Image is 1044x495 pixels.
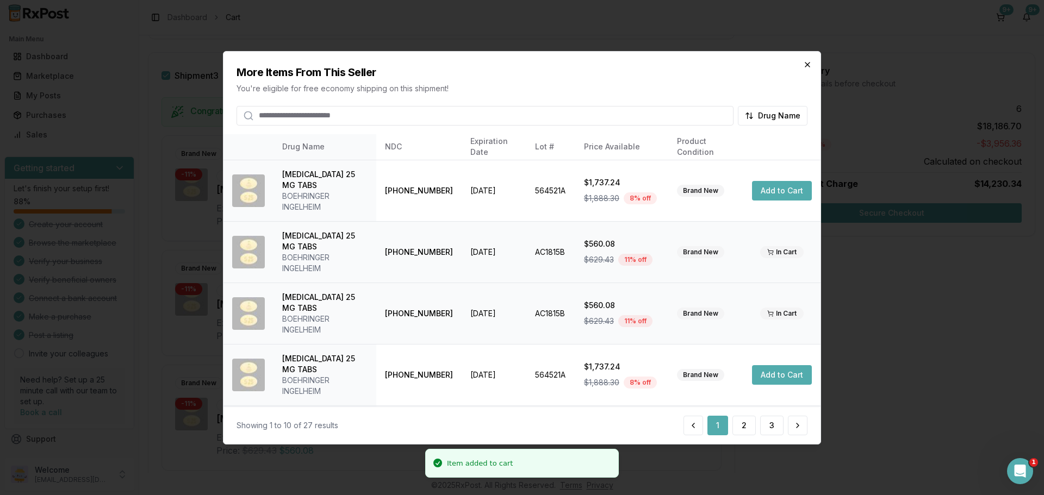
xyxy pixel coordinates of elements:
div: BOEHRINGER INGELHEIM [282,191,368,212]
div: Brand New [677,246,724,258]
td: AC1815B [526,283,575,344]
th: NDC [376,134,462,160]
td: [PHONE_NUMBER] [376,160,462,221]
span: Drug Name [758,110,800,121]
div: 8 % off [624,377,657,389]
button: 2 [732,416,756,435]
div: In Cart [760,308,804,319]
td: AC1815B [526,221,575,283]
img: Jardiance 25 MG TABS [232,236,265,268]
div: 11 % off [618,315,652,327]
td: [DATE] [462,405,526,467]
div: Brand New [677,369,724,381]
button: Add to Cart [752,365,812,385]
img: Jardiance 25 MG TABS [232,297,265,330]
div: BOEHRINGER INGELHEIM [282,314,368,335]
td: [DATE] [462,344,526,405]
iframe: Intercom live chat [1007,458,1033,484]
td: [DATE] [462,283,526,344]
p: You're eligible for free economy shipping on this shipment! [237,83,807,93]
span: $1,888.30 [584,377,619,388]
td: 564521A [526,344,575,405]
img: Jardiance 25 MG TABS [232,174,265,207]
div: [MEDICAL_DATA] 25 MG TABS [282,292,368,314]
th: Drug Name [274,134,376,160]
td: [PHONE_NUMBER] [376,283,462,344]
th: Product Condition [668,134,743,160]
img: Jardiance 25 MG TABS [232,359,265,391]
div: $560.08 [584,239,660,249]
button: Drug Name [738,105,807,125]
td: 564521A [526,160,575,221]
div: $1,737.24 [584,177,660,188]
span: 1 [1029,458,1038,467]
button: Add to Cart [752,181,812,200]
td: [PHONE_NUMBER] [376,405,462,467]
button: 1 [707,416,728,435]
div: In Cart [760,246,804,258]
td: [DATE] [462,160,526,221]
div: Brand New [677,308,724,319]
td: [PHONE_NUMBER] [376,344,462,405]
span: $629.43 [584,254,614,265]
div: Brand New [677,185,724,197]
div: 8 % off [624,192,657,204]
td: AC1815B [526,405,575,467]
div: BOEHRINGER INGELHEIM [282,252,368,274]
span: $629.43 [584,316,614,327]
div: [MEDICAL_DATA] 25 MG TABS [282,169,368,191]
div: $1,737.24 [584,361,660,372]
button: 3 [760,416,784,435]
div: $560.08 [584,300,660,311]
div: [MEDICAL_DATA] 25 MG TABS [282,230,368,252]
div: BOEHRINGER INGELHEIM [282,375,368,397]
span: $1,888.30 [584,193,619,204]
div: Showing 1 to 10 of 27 results [237,420,338,431]
th: Expiration Date [462,134,526,160]
td: [PHONE_NUMBER] [376,221,462,283]
div: 11 % off [618,254,652,266]
td: [DATE] [462,221,526,283]
h2: More Items From This Seller [237,64,807,79]
th: Lot # [526,134,575,160]
th: Price Available [575,134,668,160]
div: [MEDICAL_DATA] 25 MG TABS [282,353,368,375]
